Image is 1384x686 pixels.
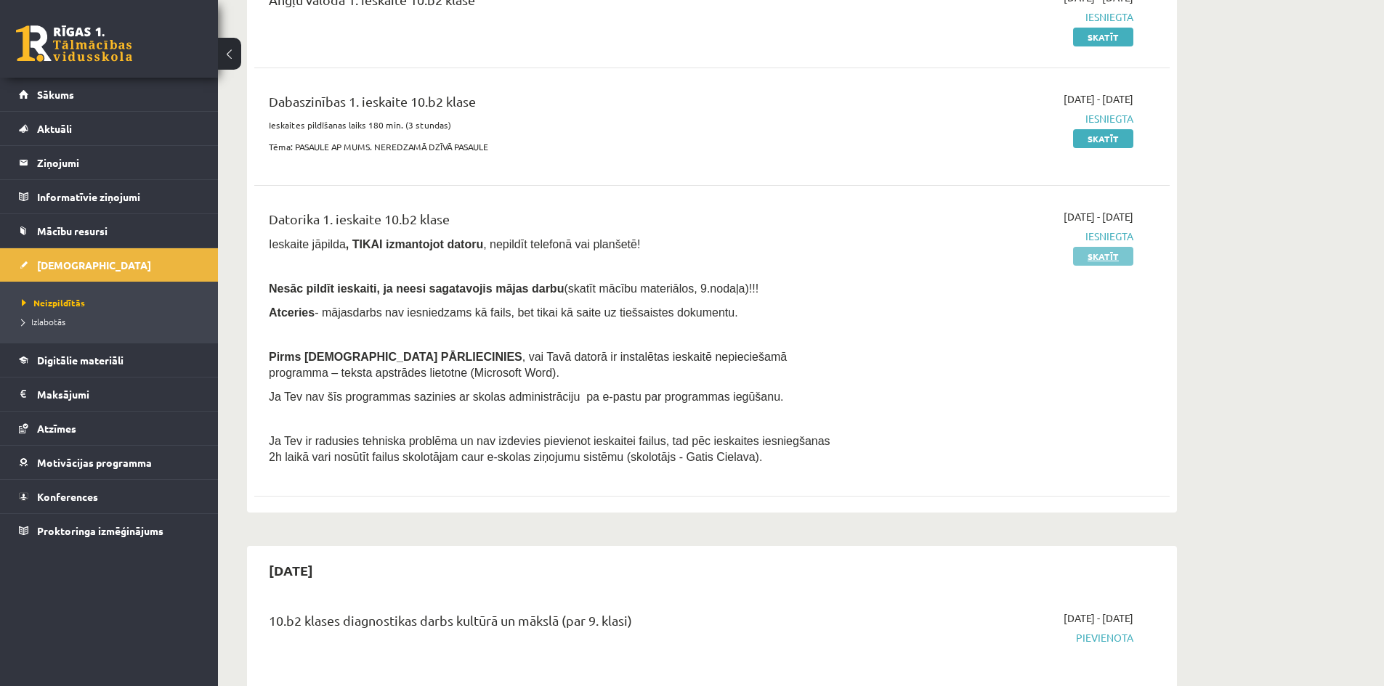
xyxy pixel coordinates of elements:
[269,91,838,118] div: Dabaszinības 1. ieskaite 10.b2 klase
[269,611,838,637] div: 10.b2 klases diagnostikas darbs kultūrā un mākslā (par 9. klasi)
[37,456,152,469] span: Motivācijas programma
[564,282,758,295] span: (skatīt mācību materiālos, 9.nodaļa)!!!
[37,88,74,101] span: Sākums
[859,630,1133,645] span: Pievienota
[19,343,200,377] a: Digitālie materiāli
[19,112,200,145] a: Aktuāli
[1073,247,1133,266] a: Skatīt
[269,140,838,153] p: Tēma: PASAULE AP MUMS. NEREDZAMĀ DZĪVĀ PASAULE
[37,224,108,237] span: Mācību resursi
[269,282,564,295] span: Nesāc pildīt ieskaiti, ja neesi sagatavojis mājas darbu
[37,354,124,367] span: Digitālie materiāli
[269,238,640,250] span: Ieskaite jāpilda , nepildīt telefonā vai planšetē!
[19,180,200,213] a: Informatīvie ziņojumi
[1064,209,1133,224] span: [DATE] - [DATE]
[19,514,200,547] a: Proktoringa izmēģinājums
[269,118,838,131] p: Ieskaites pildīšanas laiks 180 min. (3 stundas)
[37,180,200,213] legend: Informatīvie ziņojumi
[269,351,787,379] span: , vai Tavā datorā ir instalētas ieskaitē nepieciešamā programma – teksta apstrādes lietotne (Micr...
[19,248,200,282] a: [DEMOGRAPHIC_DATA]
[19,480,200,513] a: Konferences
[19,377,200,411] a: Maksājumi
[1064,611,1133,626] span: [DATE] - [DATE]
[37,258,151,271] span: [DEMOGRAPHIC_DATA]
[19,146,200,179] a: Ziņojumi
[269,351,522,363] span: Pirms [DEMOGRAPHIC_DATA] PĀRLIECINIES
[37,146,200,179] legend: Ziņojumi
[269,209,838,236] div: Datorika 1. ieskaite 10.b2 klase
[37,422,76,435] span: Atzīmes
[19,412,200,445] a: Atzīmes
[19,214,200,248] a: Mācību resursi
[346,238,483,250] b: , TIKAI izmantojot datoru
[1073,28,1133,46] a: Skatīt
[254,553,328,587] h2: [DATE]
[19,78,200,111] a: Sākums
[37,377,200,411] legend: Maksājumi
[269,435,830,463] span: Ja Tev ir radusies tehniska problēma un nav izdevies pievienot ieskaitei failus, tad pēc ieskaite...
[859,111,1133,126] span: Iesniegta
[22,297,85,309] span: Neizpildītās
[37,524,163,537] span: Proktoringa izmēģinājums
[859,229,1133,244] span: Iesniegta
[22,296,203,309] a: Neizpildītās
[16,25,132,62] a: Rīgas 1. Tālmācības vidusskola
[269,306,315,319] b: Atceries
[37,490,98,503] span: Konferences
[22,315,203,328] a: Izlabotās
[859,9,1133,25] span: Iesniegta
[19,446,200,479] a: Motivācijas programma
[37,122,72,135] span: Aktuāli
[22,316,65,327] span: Izlabotās
[1064,91,1133,107] span: [DATE] - [DATE]
[269,306,738,319] span: - mājasdarbs nav iesniedzams kā fails, bet tikai kā saite uz tiešsaistes dokumentu.
[1073,129,1133,148] a: Skatīt
[269,391,783,403] span: Ja Tev nav šīs programmas sazinies ar skolas administrāciju pa e-pastu par programmas iegūšanu.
